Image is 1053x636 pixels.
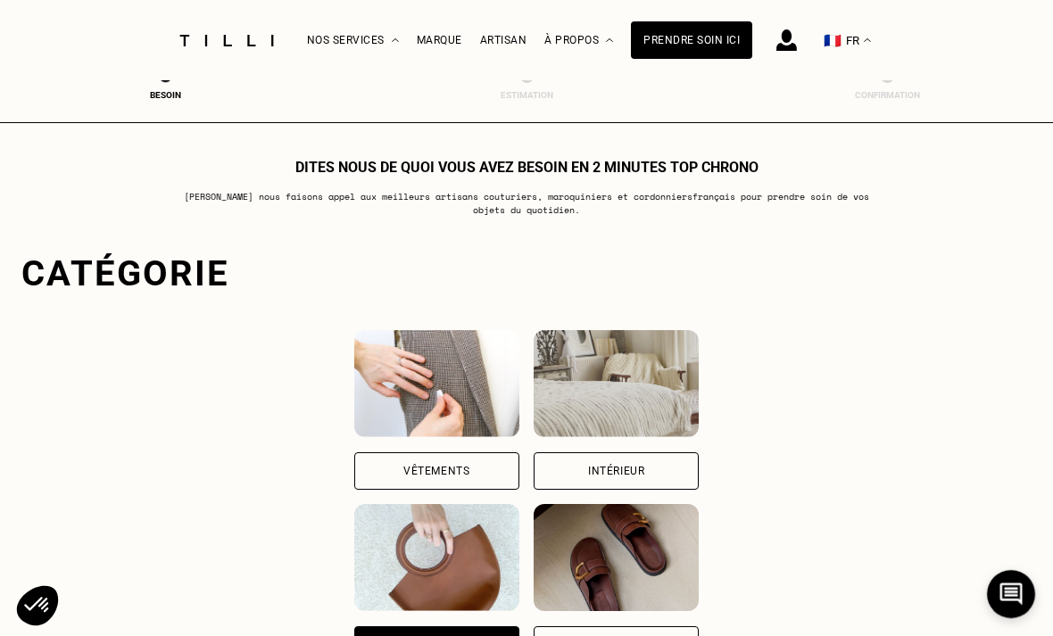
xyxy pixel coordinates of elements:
img: icône connexion [776,29,797,51]
img: Intérieur [534,330,699,437]
a: Marque [417,34,462,46]
h1: Dites nous de quoi vous avez besoin en 2 minutes top chrono [295,159,759,176]
span: 🇫🇷 [824,32,842,49]
a: Prendre soin ici [631,21,752,59]
img: Accessoires [354,504,519,611]
div: Besoin [130,90,202,100]
img: menu déroulant [864,38,871,43]
div: Catégorie [21,252,1032,294]
img: Chaussures [534,504,699,611]
img: Logo du service de couturière Tilli [173,35,280,46]
div: Vêtements [403,466,469,476]
div: Estimation [491,90,562,100]
div: À propos [544,1,613,80]
div: Confirmation [852,90,924,100]
img: Menu déroulant [392,38,399,43]
img: Vêtements [354,330,519,437]
button: 🇫🇷 FR [815,1,880,80]
a: Artisan [480,34,527,46]
img: Menu déroulant à propos [606,38,613,43]
div: Intérieur [588,466,644,476]
div: Nos services [307,1,399,80]
p: [PERSON_NAME] nous faisons appel aux meilleurs artisans couturiers , maroquiniers et cordonniers ... [173,190,881,217]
